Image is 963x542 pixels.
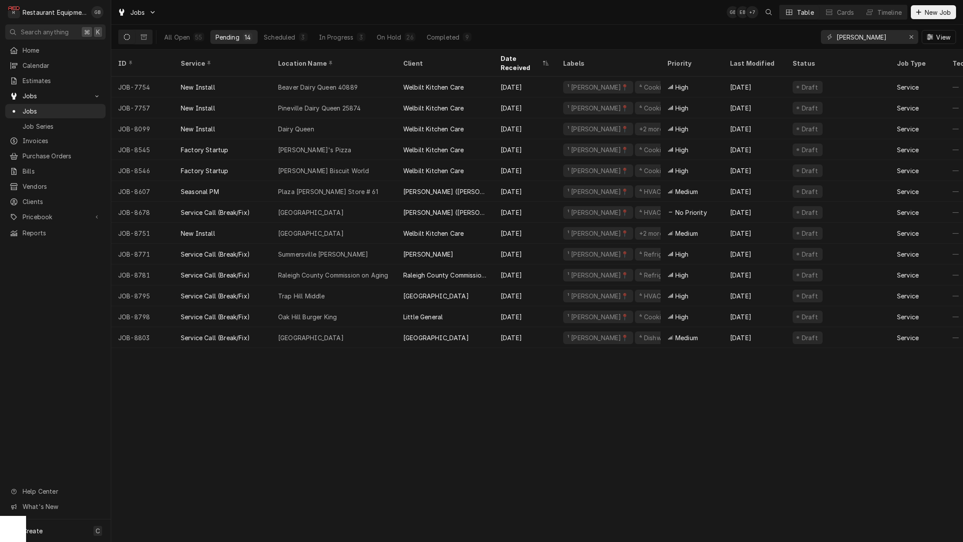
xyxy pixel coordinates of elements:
[278,271,388,280] div: Raleigh County Commission on Aging
[494,264,556,285] div: [DATE]
[5,24,106,40] button: Search anything⌘K
[494,306,556,327] div: [DATE]
[111,181,174,202] div: JOB-8607
[723,327,786,348] div: [DATE]
[181,312,250,321] div: Service Call (Break/Fix)
[638,291,671,301] div: ⁴ HVAC 🌡️
[403,83,464,92] div: Welbilt Kitchen Care
[181,59,262,68] div: Service
[181,291,250,301] div: Service Call (Break/Fix)
[567,312,630,321] div: ¹ [PERSON_NAME]📍
[181,145,228,154] div: Factory Startup
[675,333,698,342] span: Medium
[797,8,814,17] div: Table
[667,59,714,68] div: Priority
[111,139,174,160] div: JOB-8545
[737,6,749,18] div: Emily Bird's Avatar
[264,33,295,42] div: Scheduled
[675,104,689,113] span: High
[675,271,689,280] span: High
[638,229,664,238] div: +2 more
[278,187,378,196] div: Plaza [PERSON_NAME] Store # 61
[111,306,174,327] div: JOB-8798
[723,181,786,202] div: [DATE]
[837,30,902,44] input: Keyword search
[723,264,786,285] div: [DATE]
[359,33,364,42] div: 3
[567,229,630,238] div: ¹ [PERSON_NAME]📍
[403,145,464,154] div: Welbilt Kitchen Care
[114,5,160,20] a: Go to Jobs
[278,333,344,342] div: [GEOGRAPHIC_DATA]
[278,250,368,259] div: Summersville [PERSON_NAME]
[5,58,106,73] a: Calendar
[800,124,819,134] div: Draft
[5,119,106,134] a: Job Series
[403,333,469,342] div: [GEOGRAPHIC_DATA]
[638,312,679,321] div: ⁴ Cooking 🔥
[675,166,689,175] span: High
[897,229,919,238] div: Service
[403,166,464,175] div: Welbilt Kitchen Care
[567,83,630,92] div: ¹ [PERSON_NAME]📍
[567,271,630,280] div: ¹ [PERSON_NAME]📍
[111,244,174,264] div: JOB-8771
[904,30,918,44] button: Erase input
[23,228,101,238] span: Reports
[934,33,952,42] span: View
[8,6,20,18] div: R
[897,312,919,321] div: Service
[723,160,786,181] div: [DATE]
[922,30,956,44] button: View
[723,77,786,97] div: [DATE]
[897,291,919,301] div: Service
[278,59,388,68] div: Location Name
[800,333,819,342] div: Draft
[567,145,630,154] div: ¹ [PERSON_NAME]📍
[727,6,739,18] div: GB
[181,333,250,342] div: Service Call (Break/Fix)
[5,484,106,499] a: Go to Help Center
[897,124,919,134] div: Service
[638,83,679,92] div: ⁴ Cooking 🔥
[181,104,215,113] div: New Install
[897,250,919,259] div: Service
[723,244,786,264] div: [DATE]
[675,83,689,92] span: High
[800,187,819,196] div: Draft
[377,33,401,42] div: On Hold
[5,164,106,178] a: Bills
[675,250,689,259] span: High
[675,124,689,134] span: High
[501,54,541,72] div: Date Received
[164,33,190,42] div: All Open
[5,104,106,118] a: Jobs
[800,104,819,113] div: Draft
[638,104,679,113] div: ⁴ Cooking 🔥
[84,27,90,37] span: ⌘
[301,33,306,42] div: 3
[494,202,556,223] div: [DATE]
[723,97,786,118] div: [DATE]
[563,59,654,68] div: Labels
[5,89,106,103] a: Go to Jobs
[897,59,939,68] div: Job Type
[675,145,689,154] span: High
[5,226,106,240] a: Reports
[897,104,919,113] div: Service
[494,223,556,244] div: [DATE]
[278,291,325,301] div: Trap Hill Middle
[638,208,671,217] div: ⁴ HVAC 🌡️
[675,229,698,238] span: Medium
[96,526,100,535] span: C
[403,124,464,134] div: Welbilt Kitchen Care
[675,312,689,321] span: High
[181,166,228,175] div: Factory Startup
[494,244,556,264] div: [DATE]
[403,250,453,259] div: [PERSON_NAME]
[465,33,470,42] div: 9
[111,77,174,97] div: JOB-7754
[23,91,88,100] span: Jobs
[5,74,106,88] a: Estimates
[800,291,819,301] div: Draft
